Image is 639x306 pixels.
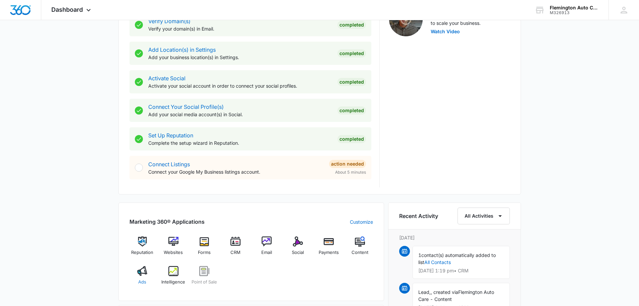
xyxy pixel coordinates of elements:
[148,139,332,146] p: Complete the setup wizard in Reputation.
[129,236,155,261] a: Reputation
[148,75,185,82] a: Activate Social
[129,218,205,226] h2: Marketing 360® Applications
[230,249,241,256] span: CRM
[148,54,332,61] p: Add your business location(s) in Settings.
[148,82,332,89] p: Activate your social account in order to connect your social profiles.
[458,208,510,224] button: All Activities
[192,266,217,290] a: Point of Sale
[399,234,510,241] p: [DATE]
[148,132,193,139] a: Set Up Reputation
[337,49,366,57] div: Completed
[51,6,83,13] span: Dashboard
[418,252,421,258] span: 1
[350,218,373,225] a: Customize
[160,266,186,290] a: Intelligence
[148,46,216,53] a: Add Location(s) in Settings
[431,289,458,295] span: , created via
[131,249,153,256] span: Reputation
[254,236,280,261] a: Email
[352,249,368,256] span: Content
[148,18,191,25] a: Verify Domain(s)
[399,212,438,220] h6: Recent Activity
[129,266,155,290] a: Ads
[223,236,249,261] a: CRM
[418,289,431,295] span: Lead,
[431,29,460,34] button: Watch Video
[148,103,224,110] a: Connect Your Social Profile(s)
[337,21,366,29] div: Completed
[148,25,332,32] p: Verify your domain(s) in Email.
[329,160,366,168] div: Action Needed
[161,279,185,286] span: Intelligence
[319,249,339,256] span: Payments
[337,135,366,143] div: Completed
[285,236,311,261] a: Social
[164,249,183,256] span: Websites
[148,168,324,175] p: Connect your Google My Business listings account.
[292,249,304,256] span: Social
[138,279,146,286] span: Ads
[347,236,373,261] a: Content
[424,259,451,265] a: All Contacts
[550,5,599,10] div: account name
[160,236,186,261] a: Websites
[261,249,272,256] span: Email
[148,111,332,118] p: Add your social media account(s) in Social.
[550,10,599,15] div: account id
[418,268,504,273] p: [DATE] 1:19 pm • CRM
[316,236,342,261] a: Payments
[192,236,217,261] a: Forms
[337,106,366,115] div: Completed
[335,169,366,175] span: About 5 minutes
[148,161,190,168] a: Connect Listings
[337,78,366,86] div: Completed
[192,279,217,286] span: Point of Sale
[198,249,211,256] span: Forms
[418,252,496,265] span: contact(s) automatically added to list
